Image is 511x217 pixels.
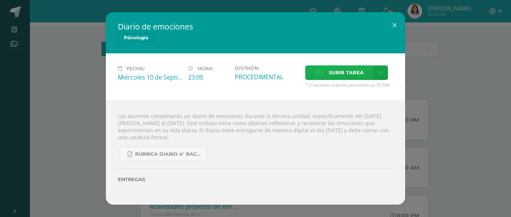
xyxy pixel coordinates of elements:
[118,21,393,32] h2: Diario de emociones
[329,66,364,80] span: Subir tarea
[198,66,214,71] span: Hora:
[235,65,299,71] label: División:
[118,73,182,81] div: Miércoles 10 de Septiembre
[305,82,393,88] span: * El tamaño máximo permitido es 50 MB
[126,66,145,71] span: Fecha:
[135,151,202,157] span: RÚBRICA DIARIO 4° BACHI.pdf
[120,147,206,161] a: RÚBRICA DIARIO 4° BACHI.pdf
[235,73,299,81] div: PROCEDIMENTAL
[118,177,393,182] label: Entregas
[384,12,405,38] button: Close (Esc)
[188,73,229,81] div: 23:00
[118,33,154,42] span: Psicología
[106,100,405,204] div: Los alumnos completarán un diario de emociones durante la tercera unidad, específicamente del [DA...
